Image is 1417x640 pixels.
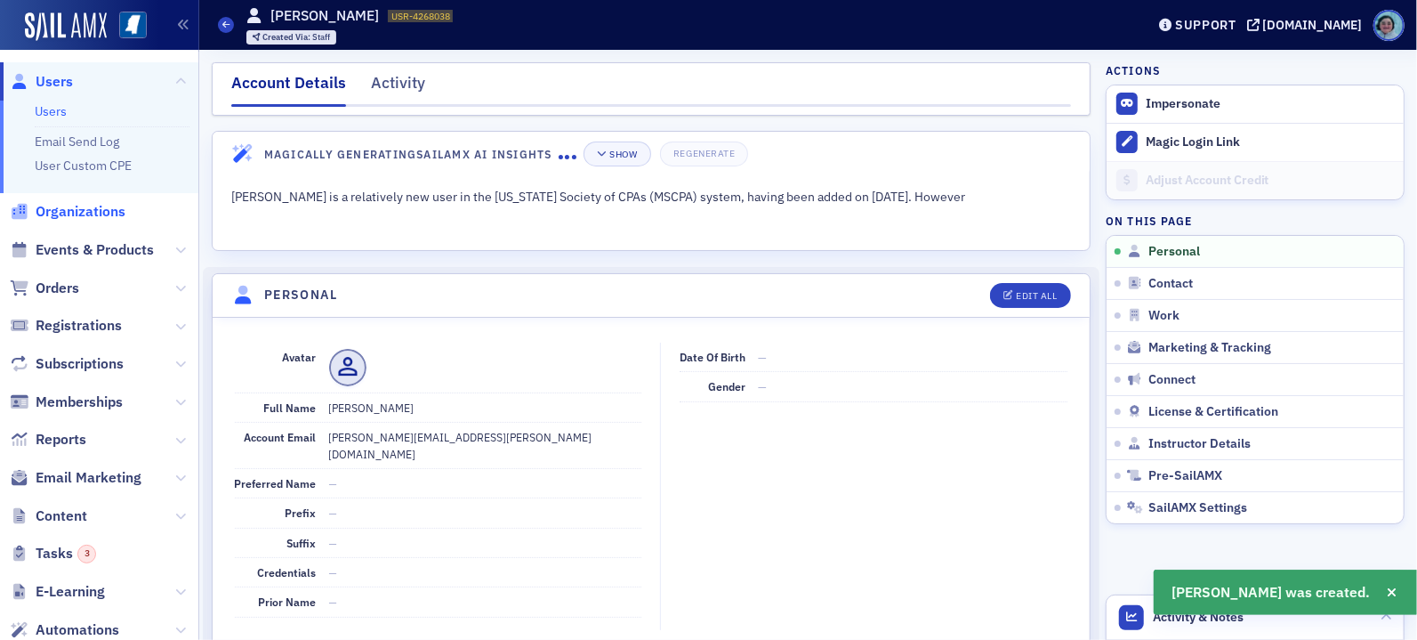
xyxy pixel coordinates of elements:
[10,202,125,222] a: Organizations
[10,582,105,602] a: E-Learning
[35,103,67,119] a: Users
[10,506,87,526] a: Content
[35,134,119,150] a: Email Send Log
[258,565,317,579] span: Credentials
[1148,500,1247,516] span: SailAMX Settings
[609,150,637,159] div: Show
[36,468,141,488] span: Email Marketing
[36,620,119,640] span: Automations
[264,286,337,304] h4: Personal
[329,423,642,468] dd: [PERSON_NAME][EMAIL_ADDRESS][PERSON_NAME][DOMAIN_NAME]
[1175,17,1236,33] div: Support
[329,393,642,422] dd: [PERSON_NAME]
[990,283,1070,308] button: Edit All
[371,71,425,104] div: Activity
[758,350,767,364] span: —
[36,544,96,563] span: Tasks
[1148,404,1278,420] span: License & Certification
[264,401,317,415] span: Full Name
[1154,608,1244,627] span: Activity & Notes
[1016,291,1057,301] div: Edit All
[287,536,317,550] span: Suffix
[1106,62,1161,78] h4: Actions
[35,158,132,174] a: User Custom CPE
[10,468,141,488] a: Email Marketing
[1373,10,1405,41] span: Profile
[246,30,337,45] div: Created Via: Staff
[10,279,79,298] a: Orders
[264,146,559,162] h4: Magically Generating SailAMX AI Insights
[25,12,107,41] img: SailAMX
[1107,161,1404,199] a: Adjust Account Credit
[329,595,338,609] span: —
[1106,213,1405,229] h4: On this page
[10,240,154,260] a: Events & Products
[10,354,124,374] a: Subscriptions
[10,316,122,336] a: Registrations
[36,354,124,374] span: Subscriptions
[36,202,125,222] span: Organizations
[262,31,312,43] span: Created Via :
[1148,468,1222,484] span: Pre-SailAMX
[1107,123,1404,161] button: Magic Login Link
[10,620,119,640] a: Automations
[10,393,123,412] a: Memberships
[329,536,338,550] span: —
[1263,17,1363,33] div: [DOMAIN_NAME]
[77,545,96,563] div: 3
[262,33,330,43] div: Staff
[283,350,317,364] span: Avatar
[329,506,338,520] span: —
[1146,96,1220,112] button: Impersonate
[1148,276,1193,292] span: Contact
[36,582,105,602] span: E-Learning
[10,430,86,450] a: Reports
[1148,308,1179,324] span: Work
[36,430,86,450] span: Reports
[36,316,122,336] span: Registrations
[1146,134,1395,150] div: Magic Login Link
[1146,173,1395,189] div: Adjust Account Credit
[259,595,317,609] span: Prior Name
[10,72,73,92] a: Users
[584,142,650,166] button: Show
[36,240,154,260] span: Events & Products
[680,350,745,364] span: Date of Birth
[235,476,317,490] span: Preferred Name
[1247,19,1369,31] button: [DOMAIN_NAME]
[36,506,87,526] span: Content
[329,565,338,579] span: —
[1148,372,1196,388] span: Connect
[231,71,346,107] div: Account Details
[660,142,748,166] button: Regenerate
[36,279,79,298] span: Orders
[1172,582,1371,604] span: [PERSON_NAME] was created.
[119,12,147,39] img: SailAMX
[391,10,450,22] span: USR-4268038
[36,72,73,92] span: Users
[10,544,96,563] a: Tasks3
[1148,244,1200,260] span: Personal
[329,476,338,490] span: —
[758,379,767,393] span: —
[1148,340,1271,356] span: Marketing & Tracking
[708,379,745,393] span: Gender
[1148,436,1251,452] span: Instructor Details
[36,393,123,412] span: Memberships
[270,6,379,26] h1: [PERSON_NAME]
[107,12,147,42] a: View Homepage
[286,506,317,520] span: Prefix
[245,430,317,444] span: Account Email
